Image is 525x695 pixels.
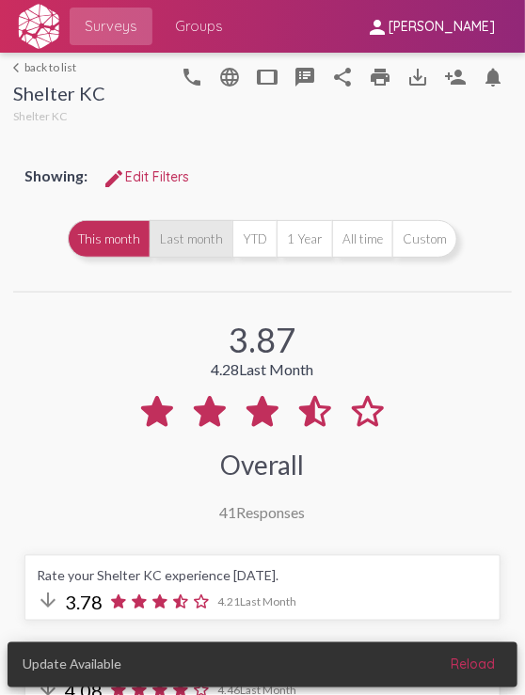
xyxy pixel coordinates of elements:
[37,589,59,611] mat-icon: arrow_downward
[211,57,248,95] button: language
[240,360,314,378] span: Last Month
[85,9,137,43] span: Surveys
[482,66,504,88] mat-icon: Bell
[218,66,241,88] mat-icon: language
[13,109,67,123] span: Shelter KC
[437,57,474,95] button: Person
[70,8,152,45] a: Surveys
[324,57,361,95] button: Share
[474,57,512,95] button: Bell
[369,66,391,88] mat-icon: print
[68,220,150,258] button: This month
[65,591,103,613] span: 3.78
[331,66,354,88] mat-icon: Share
[230,319,296,360] div: 3.87
[240,594,296,608] span: Last Month
[248,57,286,95] button: tablet
[103,168,189,185] span: Edit Filters
[277,220,332,258] button: 1 Year
[160,8,238,45] a: Groups
[389,19,495,36] span: [PERSON_NAME]
[361,57,399,95] a: print
[286,57,324,95] button: speaker_notes
[173,57,211,95] button: language
[436,648,510,682] button: Reload
[444,66,467,88] mat-icon: Person
[23,656,121,674] span: Update Available
[399,57,437,95] button: Download
[13,82,105,109] div: Shelter KC
[232,220,277,258] button: YTD
[13,62,24,73] mat-icon: arrow_back_ios
[332,220,392,258] button: All time
[181,66,203,88] mat-icon: language
[220,503,237,521] span: 41
[103,167,125,190] mat-icon: Edit Filters
[406,66,429,88] mat-icon: Download
[366,16,389,39] mat-icon: person
[220,503,306,521] div: Responses
[217,594,296,608] span: 4.21
[87,160,204,194] button: Edit FiltersEdit Filters
[256,66,278,88] mat-icon: tablet
[15,3,62,50] img: white-logo-only.svg
[451,656,495,673] span: Reload
[37,567,488,583] div: Rate your Shelter KC experience [DATE].
[13,60,105,74] a: back to list
[294,66,316,88] mat-icon: speaker_notes
[150,220,232,258] button: Last month
[221,449,305,481] div: Overall
[212,360,314,378] div: 4.28
[175,9,223,43] span: Groups
[351,8,510,43] button: [PERSON_NAME]
[392,220,457,258] button: Custom
[24,166,87,184] span: Showing:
